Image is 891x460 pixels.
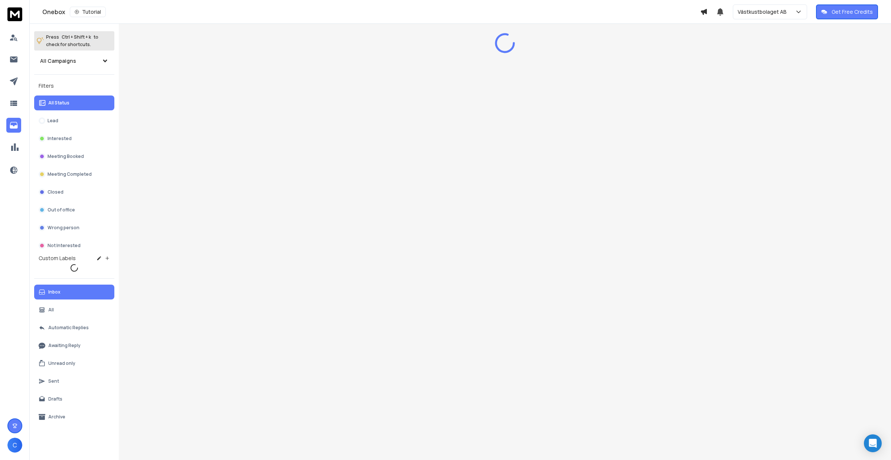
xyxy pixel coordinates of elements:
button: All Status [34,95,114,110]
p: Press to check for shortcuts. [46,33,98,48]
p: Awaiting Reply [48,343,81,349]
p: Västkustbolaget AB [738,8,790,16]
p: Automatic Replies [48,325,89,331]
button: C [7,438,22,453]
button: Wrong person [34,220,114,235]
p: Not Interested [48,243,81,249]
h3: Filters [34,81,114,91]
p: Get Free Credits [832,8,873,16]
button: Closed [34,185,114,200]
button: All Campaigns [34,54,114,68]
h3: Custom Labels [39,255,76,262]
p: All Status [48,100,69,106]
button: Inbox [34,285,114,299]
button: Automatic Replies [34,320,114,335]
p: Meeting Booked [48,153,84,159]
button: Tutorial [70,7,106,17]
p: Meeting Completed [48,171,92,177]
p: Interested [48,136,72,142]
button: Out of office [34,203,114,217]
button: Drafts [34,392,114,406]
button: All [34,302,114,317]
button: Archive [34,409,114,424]
p: Closed [48,189,63,195]
div: Open Intercom Messenger [864,434,882,452]
button: Unread only [34,356,114,371]
h1: All Campaigns [40,57,76,65]
p: Unread only [48,360,75,366]
button: Interested [34,131,114,146]
p: All [48,307,54,313]
p: Sent [48,378,59,384]
button: Sent [34,374,114,389]
p: Lead [48,118,58,124]
button: Awaiting Reply [34,338,114,353]
p: Inbox [48,289,61,295]
span: Ctrl + Shift + k [61,33,92,41]
div: Onebox [42,7,700,17]
button: Meeting Booked [34,149,114,164]
p: Wrong person [48,225,79,231]
button: Lead [34,113,114,128]
button: Meeting Completed [34,167,114,182]
button: Not Interested [34,238,114,253]
p: Archive [48,414,65,420]
button: Get Free Credits [816,4,878,19]
p: Out of office [48,207,75,213]
p: Drafts [48,396,62,402]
